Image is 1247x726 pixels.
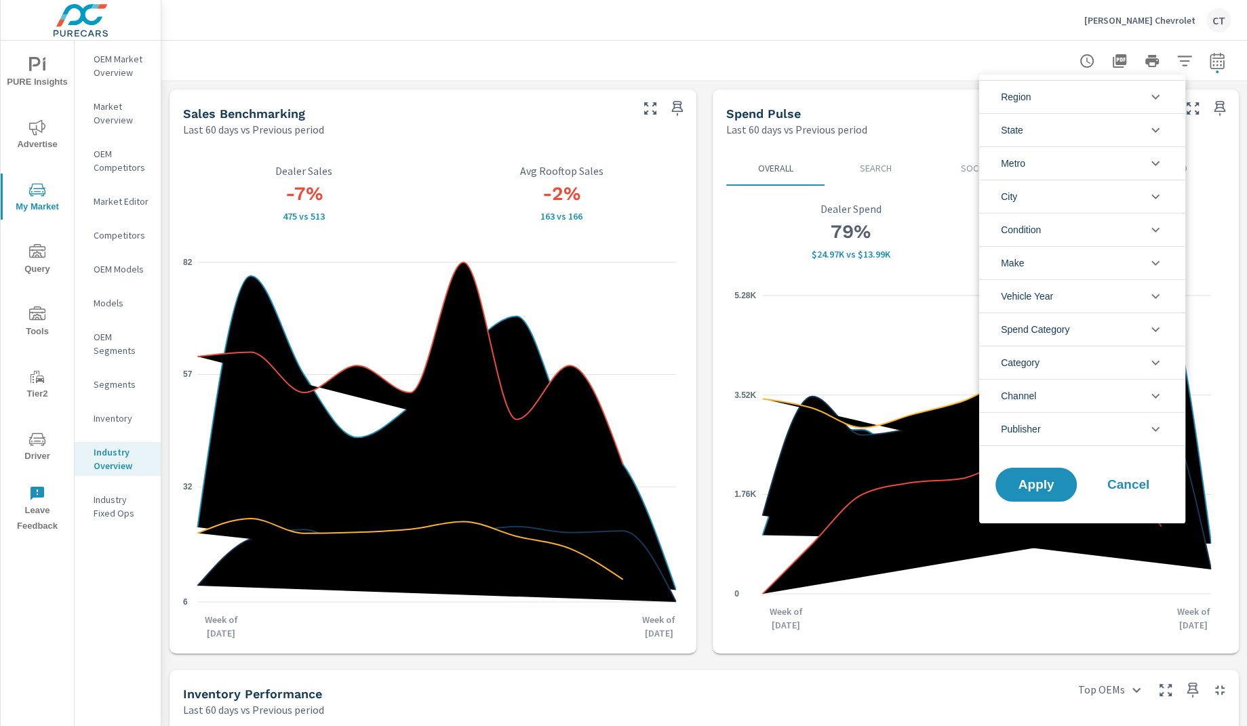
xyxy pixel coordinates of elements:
span: Region [1001,81,1031,113]
button: Cancel [1088,468,1169,502]
span: State [1001,114,1023,146]
button: Apply [995,468,1077,502]
span: Condition [1001,214,1041,246]
span: City [1001,180,1017,213]
span: Apply [1009,479,1063,491]
span: Vehicle Year [1001,280,1053,312]
span: Category [1001,346,1040,379]
span: Publisher [1001,413,1040,445]
span: Metro [1001,147,1025,180]
span: Channel [1001,380,1036,412]
span: Cancel [1101,479,1155,491]
ul: filter options [979,75,1185,451]
span: Spend Category [1001,313,1069,346]
span: Make [1001,247,1024,279]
